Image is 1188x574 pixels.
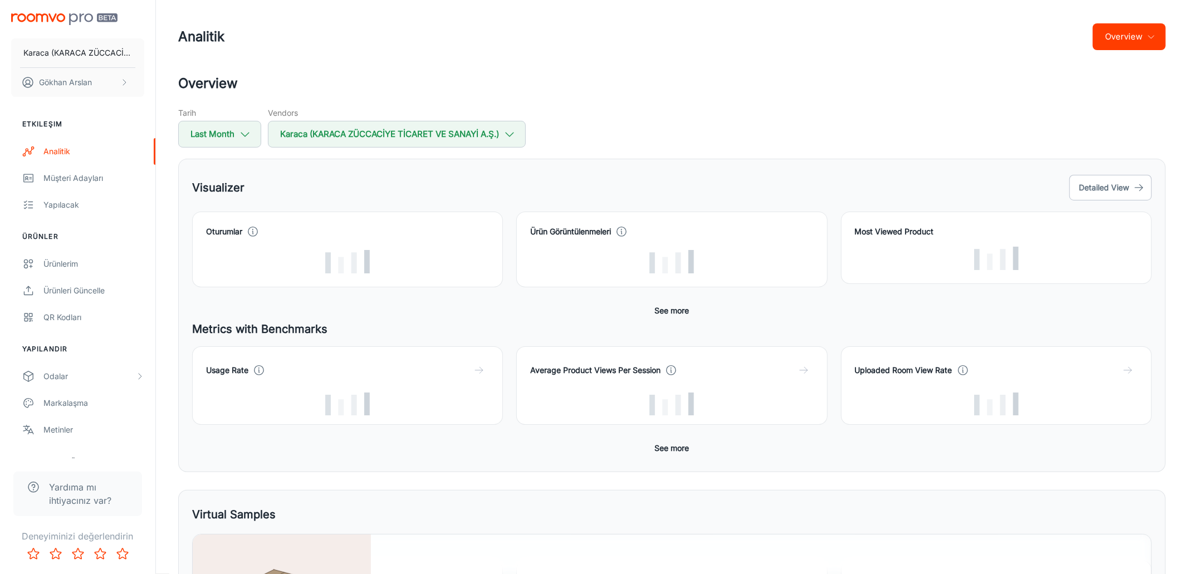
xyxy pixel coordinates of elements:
h2: Overview [178,73,1166,94]
h5: Tarih [178,107,261,119]
button: Overview [1093,23,1166,50]
button: Detailed View [1069,175,1152,200]
div: Markalaşma [43,397,144,409]
h5: Virtual Samples [192,506,276,523]
p: Gökhan Arslan [39,76,92,89]
div: Ürünleri Güncelle [43,284,144,297]
h4: Ürün Görüntülenmeleri [530,225,611,238]
h5: Visualizer [192,179,245,196]
button: Rate 3 star [67,543,89,565]
button: Karaca (KARACA ZÜCCACİYE TİCARET VE SANAYİ A.Ş.) [268,121,526,148]
button: Last Month [178,121,261,148]
h5: Metrics with Benchmarks [192,321,1152,337]
img: Loading [974,393,1019,416]
div: Yapılacak [43,199,144,211]
button: Karaca (KARACA ZÜCCACİYE TİCARET VE SANAYİ A.Ş.) [11,38,144,67]
div: Analitik [43,145,144,158]
img: Loading [649,250,694,273]
img: Roomvo PRO Beta [11,13,118,25]
h1: Analitik [178,27,224,47]
button: Rate 4 star [89,543,111,565]
div: QR Kodları [43,311,144,323]
h4: Uploaded Room View Rate [855,364,952,376]
button: Rate 1 star [22,543,45,565]
h4: Most Viewed Product [855,225,1138,238]
img: Loading [325,393,370,416]
img: Loading [325,250,370,273]
span: Yardıma mı ihtiyacınız var? [49,480,129,507]
img: Loading [649,393,694,416]
button: Rate 2 star [45,543,67,565]
div: Müşteri Adayları [43,172,144,184]
img: Loading [974,247,1019,270]
h4: Oturumlar [206,225,242,238]
div: Metinler [43,424,144,436]
h4: Average Product Views Per Session [530,364,661,376]
button: See more [651,438,694,458]
h5: Vendors [268,107,526,119]
h4: Usage Rate [206,364,248,376]
div: Ürünlerim [43,258,144,270]
button: Gökhan Arslan [11,68,144,97]
div: Odalar [43,370,135,382]
p: Karaca (KARACA ZÜCCACİYE TİCARET VE SANAYİ A.Ş.) [23,47,132,59]
button: Rate 5 star [111,543,134,565]
button: See more [651,301,694,321]
p: Deneyiminizi değerlendirin [9,529,146,543]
